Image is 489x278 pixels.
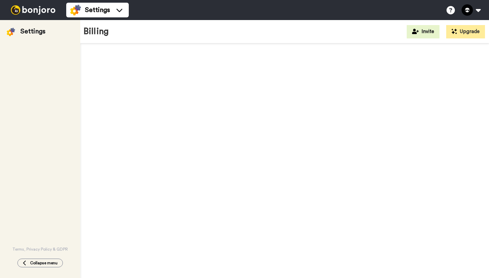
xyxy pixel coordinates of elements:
[70,5,81,15] img: settings-colored.svg
[30,260,58,266] span: Collapse menu
[446,25,485,38] button: Upgrade
[17,259,63,267] button: Collapse menu
[7,28,15,36] img: settings-colored.svg
[20,27,45,36] div: Settings
[85,5,110,15] span: Settings
[8,5,58,15] img: bj-logo-header-white.svg
[407,25,439,38] button: Invite
[84,27,109,36] h1: Billing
